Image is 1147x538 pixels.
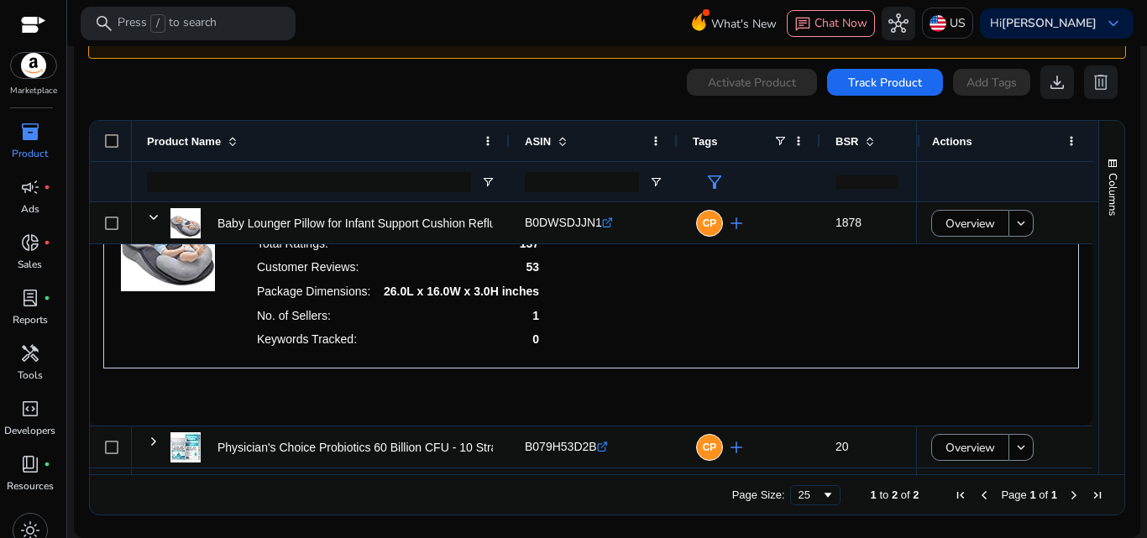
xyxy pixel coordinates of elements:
p: Customer Reviews: [257,260,359,274]
span: add [726,437,746,457]
span: download [1047,72,1067,92]
span: search [94,13,114,34]
span: keyboard_arrow_down [1103,13,1123,34]
input: Product Name Filter Input [147,172,471,192]
p: 53 [526,260,539,274]
span: of [1039,488,1048,501]
span: chat [794,16,811,33]
span: Chat Now [814,15,867,31]
span: 1 [1029,488,1035,501]
p: Marketplace [10,85,57,97]
span: 2 [913,488,919,501]
p: No. of Sellers: [257,309,331,322]
p: Developers [4,423,55,438]
span: 2 [892,488,898,501]
button: Open Filter Menu [481,175,495,189]
span: 1878 [835,216,862,229]
p: Sales [18,257,42,272]
span: BSR [835,135,858,148]
span: Track Product [848,74,922,91]
span: hub [888,13,909,34]
div: Last Page [1091,488,1104,502]
p: Reports [13,312,48,327]
span: donut_small [20,232,40,253]
span: fiber_manual_record [44,239,50,246]
span: Page [1001,488,1026,501]
span: CP [703,442,717,452]
span: / [150,14,165,33]
span: Columns [1105,173,1120,216]
button: Overview [931,210,1009,237]
div: Page Size [790,485,841,505]
p: 1 [532,309,539,322]
span: B079H53D2B [525,440,597,453]
p: Baby Lounger Pillow for Infant Support Cushion Reflux Breastfeeding... [217,206,587,241]
p: 0 [532,332,539,346]
span: Actions [932,135,972,148]
span: lab_profile [20,288,40,308]
img: 41eim7ZzzjL._AC_US100_.jpg [170,208,201,238]
span: fiber_manual_record [44,461,50,467]
p: Ads [21,201,39,217]
p: US [950,8,966,38]
img: us.svg [930,15,946,32]
span: Overview [945,206,995,241]
span: 20 [835,440,849,453]
button: download [1040,65,1074,99]
p: Keywords Tracked: [257,332,357,346]
button: chatChat Now [787,10,875,37]
div: Page Size: [732,488,785,501]
div: 25 [799,488,821,501]
button: Open Filter Menu [649,175,663,189]
div: Previous Page [977,488,991,502]
input: ASIN Filter Input [525,172,639,192]
b: [PERSON_NAME] [1002,15,1097,31]
span: inventory_2 [20,122,40,142]
p: Hi [990,18,1097,29]
span: campaign [20,177,40,197]
p: Physician's Choice Probiotics 60 Billion CFU - 10 Strains + Organic... [217,431,577,465]
span: handyman [20,343,40,363]
span: of [901,488,910,501]
span: fiber_manual_record [44,184,50,191]
mat-icon: keyboard_arrow_down [1013,216,1029,231]
p: Resources [7,478,54,494]
p: 26.0L x 16.0W x 3.0H inches [384,285,539,298]
div: First Page [954,488,967,502]
span: Tags [693,135,717,148]
button: Track Product [827,69,943,96]
span: Product Name [147,135,221,148]
span: 1 [871,488,877,501]
div: Next Page [1067,488,1081,502]
p: Package Dimensions: [257,285,370,298]
span: add [726,213,746,233]
span: What's New [711,9,777,39]
span: CP [703,218,717,228]
img: 5108NyN++3L._AC_US40_.jpg [170,432,201,462]
button: Overview [931,434,1009,461]
button: hub [882,7,915,40]
span: ASIN [525,135,551,148]
p: Press to search [118,14,217,33]
span: B0DWSDJJN1 [525,216,602,229]
mat-icon: keyboard_arrow_down [1013,440,1029,455]
span: code_blocks [20,399,40,419]
span: Overview [945,431,995,465]
span: fiber_manual_record [44,295,50,301]
span: 1 [1051,488,1057,501]
img: amazon.svg [11,53,56,78]
span: to [879,488,888,501]
span: filter_alt [704,172,725,192]
p: Tools [18,368,43,383]
span: book_4 [20,454,40,474]
p: Product [12,146,48,161]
